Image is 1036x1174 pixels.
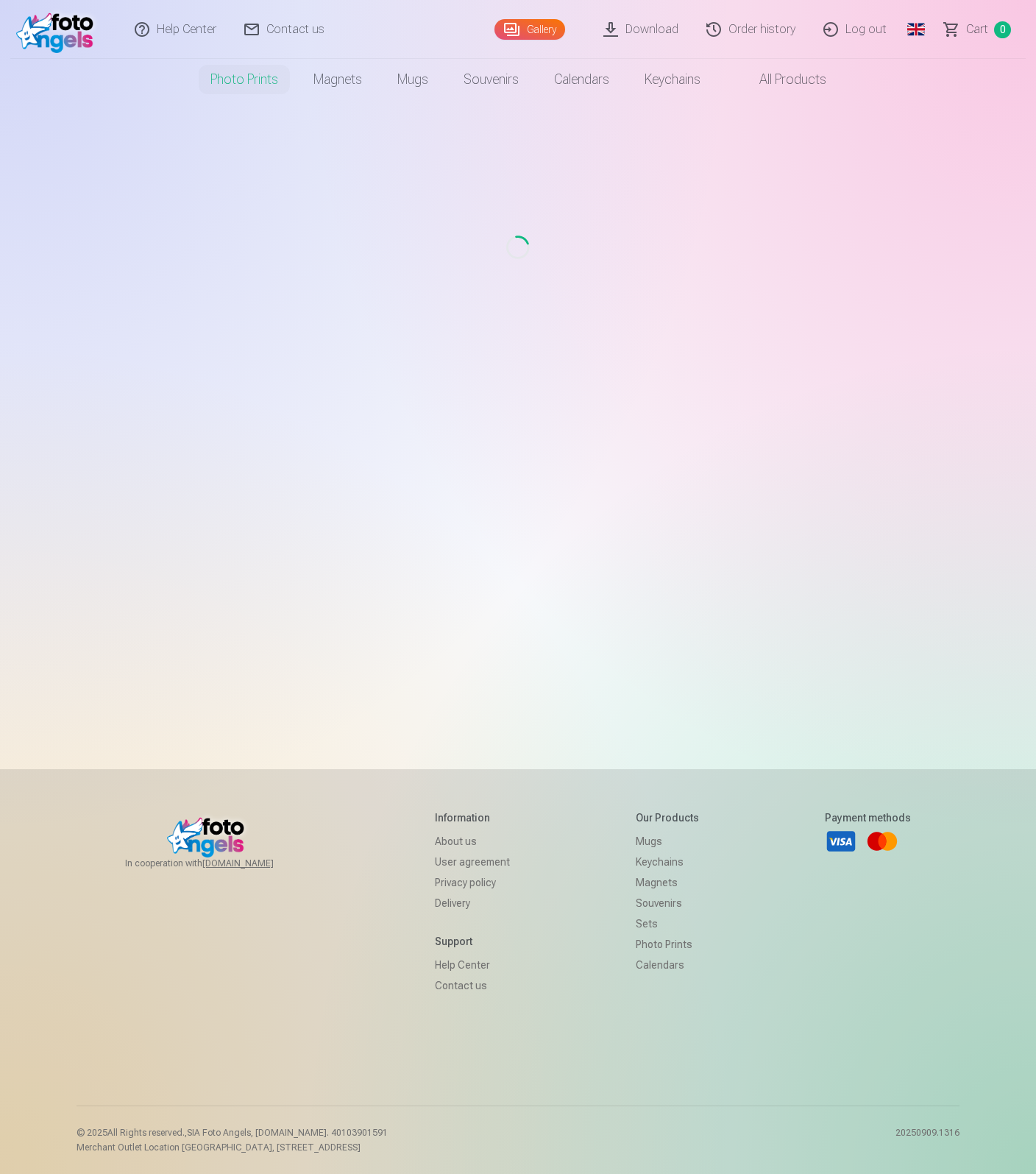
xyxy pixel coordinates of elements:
a: Magnets [296,59,380,100]
a: Keychains [627,59,718,100]
a: Gallery [494,19,565,40]
a: Delivery [435,893,510,913]
p: Merchant Outlet Location [GEOGRAPHIC_DATA], [STREET_ADDRESS] [77,1142,388,1153]
a: Keychains [636,852,699,872]
img: /fa1 [16,6,101,53]
a: Help Center [435,955,510,975]
a: Contact us [435,975,510,996]
a: Sets [636,913,699,934]
a: Magnets [636,872,699,893]
a: Photo prints [193,59,296,100]
a: About us [435,831,510,852]
a: [DOMAIN_NAME] [202,857,309,869]
a: User agreement [435,852,510,872]
a: Mugs [380,59,446,100]
h5: Information [435,810,510,825]
a: Visa [825,825,857,857]
a: Calendars [636,955,699,975]
span: 0 [994,21,1011,38]
h5: Support [435,934,510,949]
h5: Payment methods [825,810,911,825]
a: Privacy policy [435,872,510,893]
h5: Our products [636,810,699,825]
span: Сart [966,21,988,38]
p: 20250909.1316 [895,1127,959,1153]
a: Calendars [536,59,627,100]
p: © 2025 All Rights reserved. , [77,1127,388,1139]
span: SIA Foto Angels, [DOMAIN_NAME]. 40103901591 [187,1128,388,1138]
a: Mugs [636,831,699,852]
a: Mastercard [866,825,898,857]
a: Souvenirs [636,893,699,913]
span: In cooperation with [125,857,309,869]
a: Photo prints [636,934,699,955]
a: Souvenirs [446,59,536,100]
a: All products [718,59,844,100]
